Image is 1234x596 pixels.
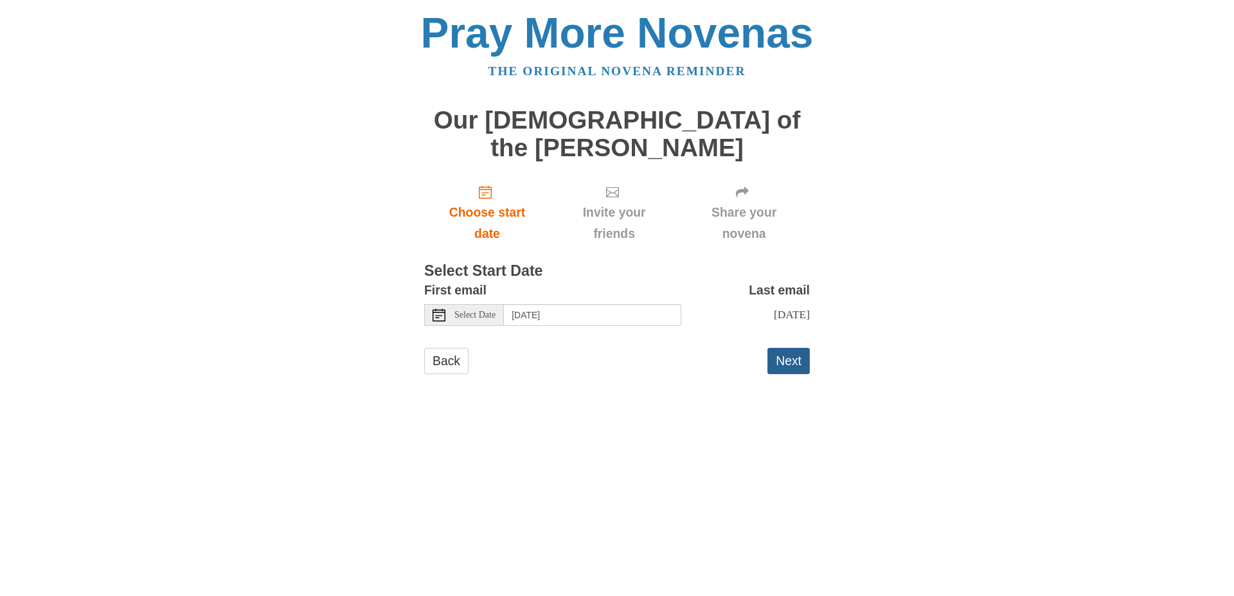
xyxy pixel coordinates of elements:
[424,348,469,374] a: Back
[437,202,537,244] span: Choose start date
[504,304,681,326] input: Use the arrow keys to pick a date
[563,202,665,244] span: Invite your friends
[678,174,810,251] div: Click "Next" to confirm your start date first.
[691,202,797,244] span: Share your novena
[424,263,810,280] h3: Select Start Date
[424,174,550,251] a: Choose start date
[550,174,678,251] div: Click "Next" to confirm your start date first.
[454,311,496,320] span: Select Date
[488,64,746,78] a: The original novena reminder
[774,308,810,321] span: [DATE]
[424,107,810,161] h1: Our [DEMOGRAPHIC_DATA] of the [PERSON_NAME]
[767,348,810,374] button: Next
[749,280,810,301] label: Last email
[424,280,487,301] label: First email
[421,9,814,57] a: Pray More Novenas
